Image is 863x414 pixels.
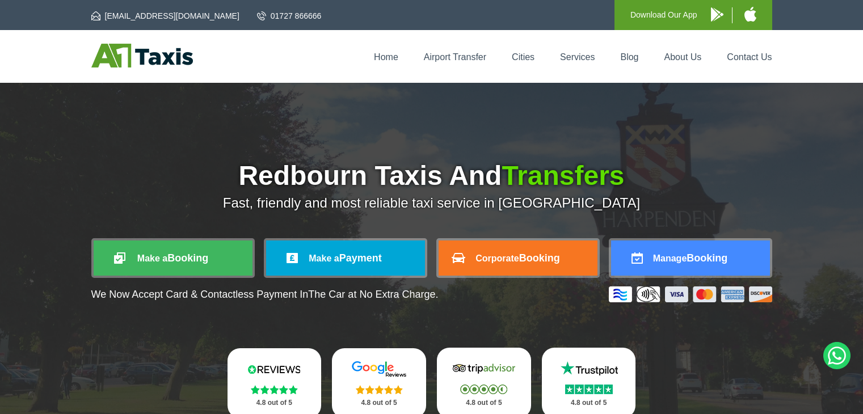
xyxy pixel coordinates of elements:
[257,10,322,22] a: 01727 866666
[91,289,439,301] p: We Now Accept Card & Contactless Payment In
[512,52,534,62] a: Cities
[611,240,770,276] a: ManageBooking
[664,52,702,62] a: About Us
[251,385,298,394] img: Stars
[554,396,624,410] p: 4.8 out of 5
[356,385,403,394] img: Stars
[308,289,438,300] span: The Car at No Extra Charge.
[727,52,772,62] a: Contact Us
[609,286,772,302] img: Credit And Debit Cards
[475,254,519,263] span: Corporate
[620,52,638,62] a: Blog
[565,385,613,394] img: Stars
[345,361,413,378] img: Google
[344,396,414,410] p: 4.8 out of 5
[630,8,697,22] p: Download Our App
[266,240,425,276] a: Make aPayment
[91,162,772,189] h1: Redbourn Taxis And
[460,385,507,394] img: Stars
[502,160,624,191] span: Transfers
[240,361,308,378] img: Reviews.io
[91,44,193,67] img: A1 Taxis St Albans LTD
[374,52,398,62] a: Home
[450,360,518,377] img: Tripadvisor
[744,7,756,22] img: A1 Taxis iPhone App
[449,396,519,410] p: 4.8 out of 5
[94,240,252,276] a: Make aBooking
[137,254,167,263] span: Make a
[91,10,239,22] a: [EMAIL_ADDRESS][DOMAIN_NAME]
[240,396,309,410] p: 4.8 out of 5
[424,52,486,62] a: Airport Transfer
[91,195,772,211] p: Fast, friendly and most reliable taxi service in [GEOGRAPHIC_DATA]
[439,240,597,276] a: CorporateBooking
[309,254,339,263] span: Make a
[711,7,723,22] img: A1 Taxis Android App
[653,254,687,263] span: Manage
[560,52,595,62] a: Services
[555,360,623,377] img: Trustpilot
